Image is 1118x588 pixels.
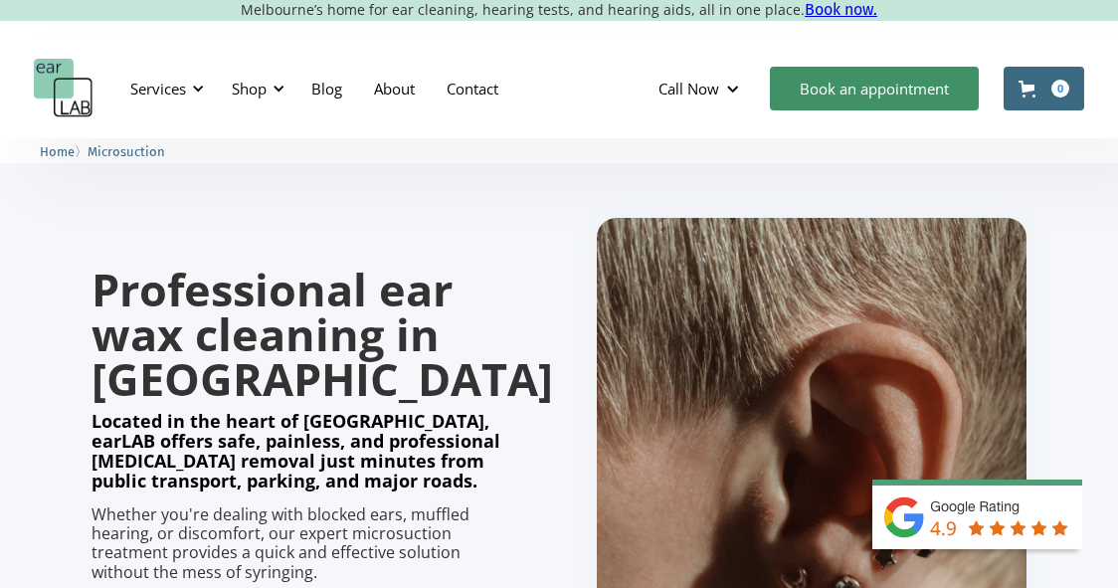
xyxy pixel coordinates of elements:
[1051,80,1069,98] div: 0
[88,141,165,160] a: Microsuction
[34,59,93,118] a: home
[92,409,500,492] strong: Located in the heart of [GEOGRAPHIC_DATA], earLAB offers safe, painless, and professional [MEDICA...
[40,144,75,159] span: Home
[232,79,267,98] div: Shop
[643,59,760,118] div: Call Now
[92,259,553,409] strong: Professional ear wax cleaning in [GEOGRAPHIC_DATA]
[431,60,514,117] a: Contact
[1004,67,1084,110] a: Open cart
[40,141,88,162] li: 〉
[88,144,165,159] span: Microsuction
[130,79,186,98] div: Services
[220,59,290,118] div: Shop
[770,67,979,110] a: Book an appointment
[40,141,75,160] a: Home
[295,60,358,117] a: Blog
[358,60,431,117] a: About
[118,59,210,118] div: Services
[658,79,719,98] div: Call Now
